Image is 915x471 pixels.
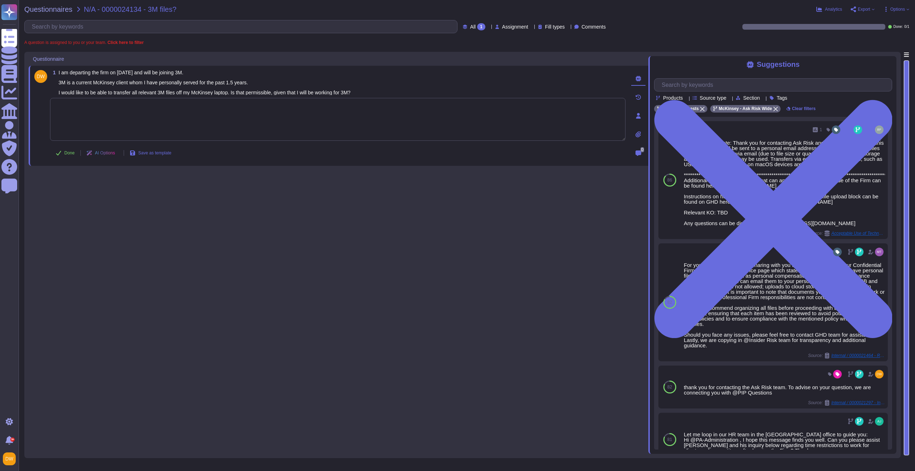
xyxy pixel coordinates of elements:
[904,25,909,29] span: 0 / 1
[640,147,644,152] span: 0
[890,7,905,11] span: Options
[50,70,56,75] span: 1
[33,56,64,61] span: Questionnaire
[658,79,892,91] input: Search by keywords
[582,24,606,29] span: Comments
[106,40,144,45] b: Click here to filter
[64,151,75,155] span: Done
[24,40,144,45] span: A question is assigned to you or your team.
[95,151,115,155] span: AI Options
[477,23,485,30] div: 1
[825,7,842,11] span: Analytics
[1,451,21,467] button: user
[875,248,884,256] img: user
[808,400,885,406] span: Source:
[858,7,870,11] span: Export
[875,125,884,134] img: user
[667,300,672,304] span: 82
[875,417,884,426] img: user
[59,70,351,95] span: I am departing the firm on [DATE] and will be joining 3M. 3M is a current McKinsey client whom I ...
[502,24,528,29] span: Assignment
[10,437,15,442] div: 9+
[24,6,73,13] span: Questionnaires
[28,20,457,33] input: Search by keywords
[50,146,80,160] button: Done
[3,452,16,465] img: user
[831,401,885,405] span: Internal / 0000021297 - Investing after leaving the Firm
[84,6,177,13] span: N/A - 0000024134 - 3M files?
[875,370,884,378] img: user
[667,437,672,442] span: 81
[893,25,903,29] span: Done:
[684,385,885,395] div: thank you for contacting the Ask Risk team. To advise on your question, we are connecting you wit...
[667,385,672,389] span: 82
[138,151,172,155] span: Save as template
[470,24,476,29] span: All
[667,178,672,182] span: 86
[684,432,885,453] div: Let me loop in our HR team in the [GEOGRAPHIC_DATA] office to guide you: Hi @PA-Administration , ...
[816,6,842,12] button: Analytics
[124,146,177,160] button: Save as template
[34,70,47,83] img: user
[545,24,565,29] span: Fill types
